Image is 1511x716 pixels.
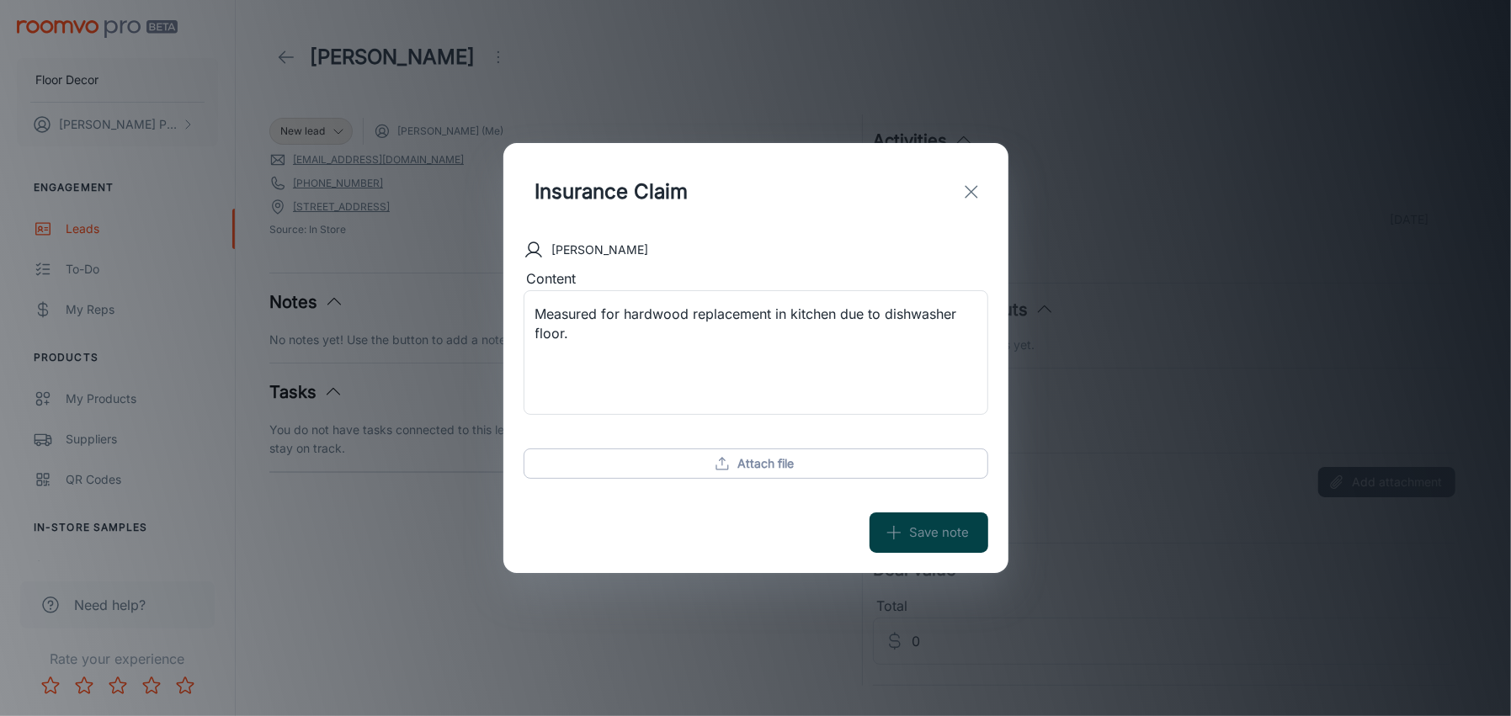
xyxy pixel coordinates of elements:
[524,448,988,479] button: Attach file
[524,163,863,220] input: Title
[535,305,976,401] textarea: Measured for hardwood replacement in kitchen due to dishwasher floor.
[524,268,988,290] div: Content
[955,175,988,209] button: exit
[552,241,649,259] p: [PERSON_NAME]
